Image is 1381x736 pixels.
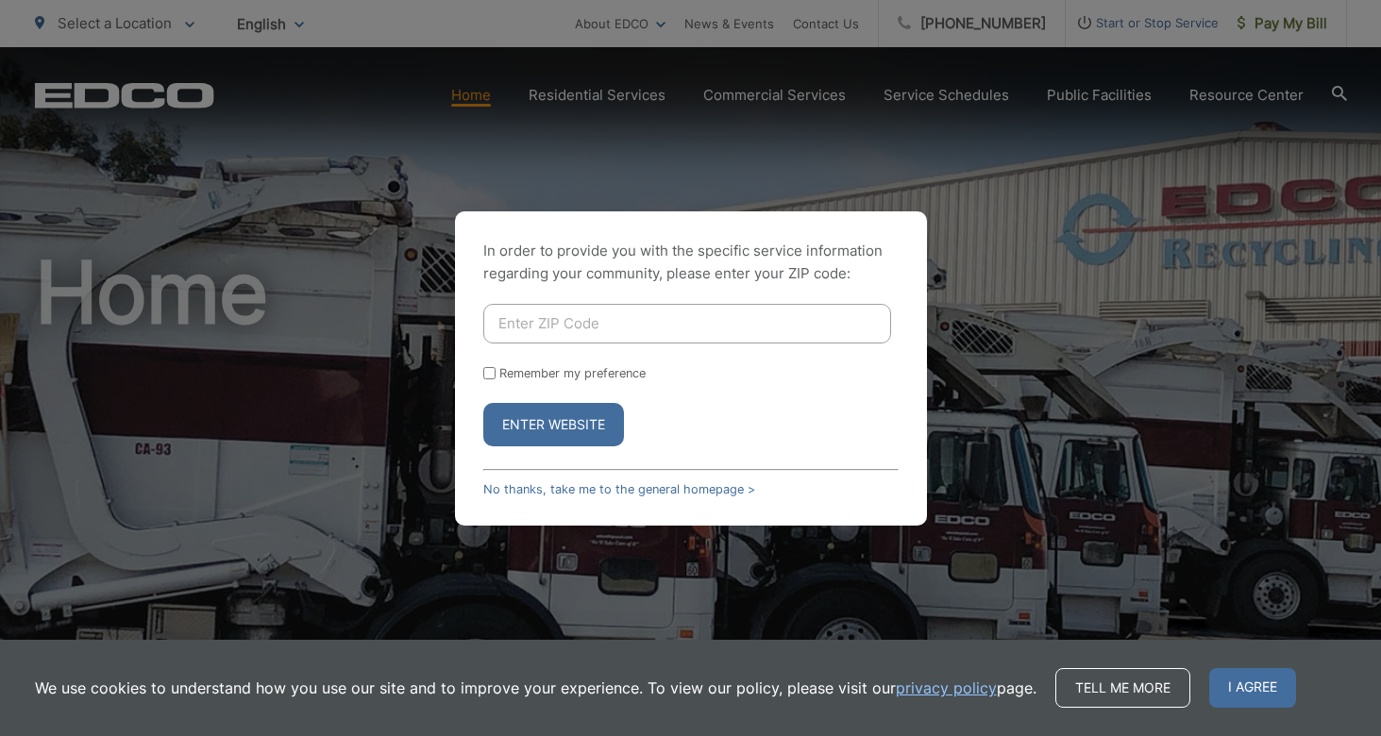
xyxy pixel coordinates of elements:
span: I agree [1209,668,1296,708]
p: We use cookies to understand how you use our site and to improve your experience. To view our pol... [35,677,1036,699]
a: No thanks, take me to the general homepage > [483,482,755,496]
a: privacy policy [896,677,997,699]
input: Enter ZIP Code [483,304,891,343]
label: Remember my preference [499,366,646,380]
button: Enter Website [483,403,624,446]
p: In order to provide you with the specific service information regarding your community, please en... [483,240,899,285]
a: Tell me more [1055,668,1190,708]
